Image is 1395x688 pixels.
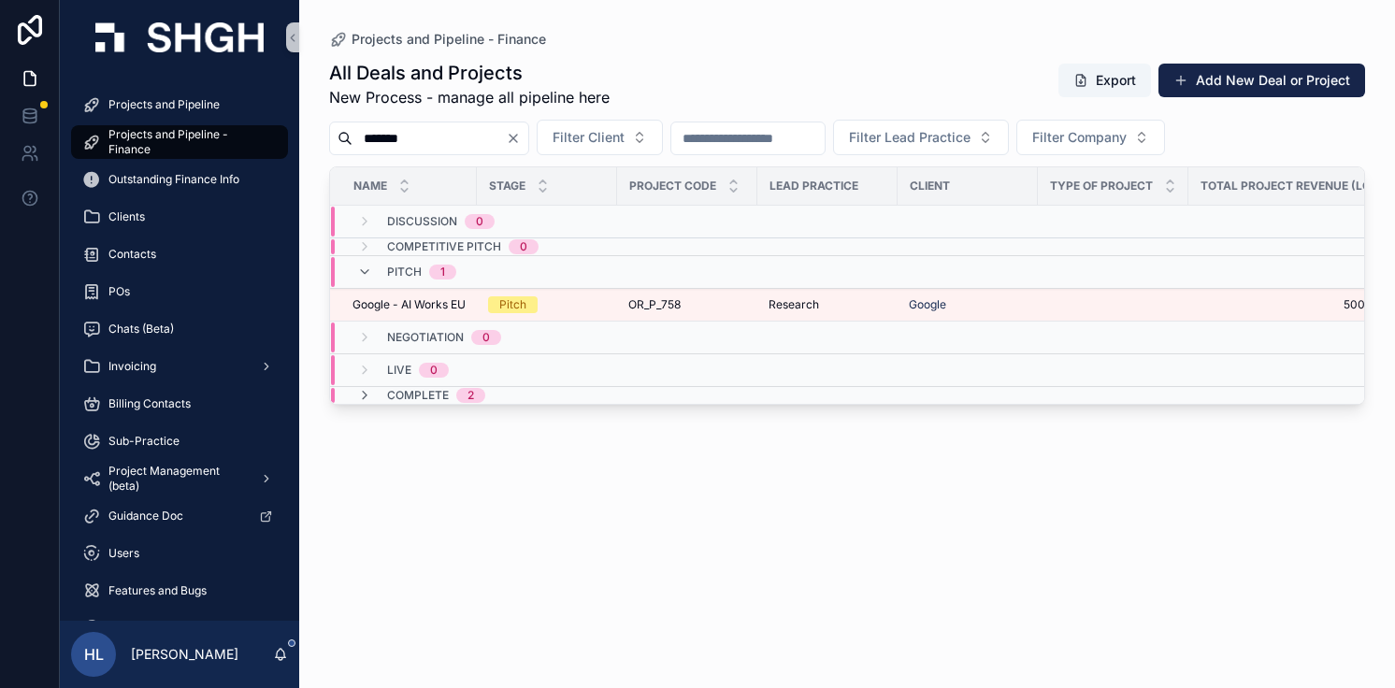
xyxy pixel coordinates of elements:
[769,179,858,193] span: Lead Practice
[1050,179,1153,193] span: Type of Project
[769,297,819,312] span: Research
[108,583,207,598] span: Features and Bugs
[1158,64,1365,97] button: Add New Deal or Project
[84,643,104,666] span: HL
[71,275,288,308] a: POs
[628,297,681,312] span: OR_P_758
[520,239,527,254] div: 0
[769,297,886,312] a: Research
[108,396,191,411] span: Billing Contacts
[909,297,1027,312] a: Google
[131,645,238,664] p: [PERSON_NAME]
[71,200,288,234] a: Clients
[329,30,546,49] a: Projects and Pipeline - Finance
[108,322,174,337] span: Chats (Beta)
[108,464,245,494] span: Project Management (beta)
[352,30,546,49] span: Projects and Pipeline - Finance
[108,359,156,374] span: Invoicing
[1032,128,1127,147] span: Filter Company
[71,574,288,608] a: Features and Bugs
[71,125,288,159] a: Projects and Pipeline - Finance
[352,297,466,312] a: Google - AI Works EU
[910,179,950,193] span: Client
[71,163,288,196] a: Outstanding Finance Info
[353,179,387,193] span: Name
[833,120,1009,155] button: Select Button
[108,509,183,523] span: Guidance Doc
[537,120,663,155] button: Select Button
[60,75,299,621] div: scrollable content
[108,546,139,561] span: Users
[387,363,411,378] span: Live
[499,296,526,313] div: Pitch
[71,499,288,533] a: Guidance Doc
[849,128,971,147] span: Filter Lead Practice
[476,214,483,229] div: 0
[430,363,438,378] div: 0
[71,424,288,458] a: Sub-Practice
[387,214,457,229] span: Discussion
[1201,179,1384,193] span: Total Project Revenue (LCU)
[108,247,156,262] span: Contacts
[1016,120,1165,155] button: Select Button
[467,388,474,403] div: 2
[1058,64,1151,97] button: Export
[108,127,269,157] span: Projects and Pipeline - Finance
[329,60,610,86] h1: All Deals and Projects
[71,350,288,383] a: Invoicing
[387,239,501,254] span: Competitive Pitch
[108,434,180,449] span: Sub-Practice
[909,297,946,312] a: Google
[387,330,464,345] span: Negotiation
[71,88,288,122] a: Projects and Pipeline
[489,179,525,193] span: Stage
[71,237,288,271] a: Contacts
[108,172,239,187] span: Outstanding Finance Info
[629,179,716,193] span: Project Code
[387,388,449,403] span: Complete
[329,86,610,108] span: New Process - manage all pipeline here
[628,297,746,312] a: OR_P_758
[440,265,445,279] div: 1
[482,330,490,345] div: 0
[71,537,288,570] a: Users
[71,312,288,346] a: Chats (Beta)
[71,462,288,495] a: Project Management (beta)
[108,284,130,299] span: POs
[387,265,422,279] span: Pitch
[71,387,288,421] a: Billing Contacts
[95,22,264,52] img: App logo
[506,131,528,146] button: Clear
[488,296,606,313] a: Pitch
[553,128,625,147] span: Filter Client
[108,209,145,224] span: Clients
[108,97,220,112] span: Projects and Pipeline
